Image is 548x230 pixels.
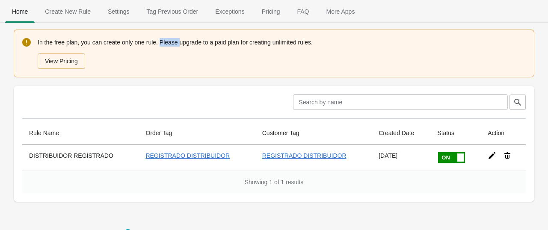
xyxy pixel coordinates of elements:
[5,4,35,19] span: Home
[38,4,98,19] span: Create New Rule
[145,152,230,159] a: REGISTRADO DISTRIBUIDOR
[262,152,347,159] a: REGISTRADO DISTRIBUIDOR
[36,0,99,23] button: Create_New_Rule
[255,122,372,144] th: Customer Tag
[101,4,136,19] span: Settings
[255,4,287,19] span: Pricing
[290,4,316,19] span: FAQ
[293,94,508,110] input: Search by name
[38,53,85,69] button: View Pricing
[140,4,205,19] span: Tag Previous Order
[22,122,139,144] th: Rule Name
[372,144,430,171] td: [DATE]
[319,4,361,19] span: More Apps
[3,0,36,23] button: Home
[38,37,526,70] div: In the free plan, you can create only one rule. Please upgrade to a paid plan for creating unlimi...
[22,171,526,193] div: Showing 1 of 1 results
[22,144,139,171] th: DISTRIBUIDOR REGISTRADO
[139,122,255,144] th: Order Tag
[208,4,251,19] span: Exceptions
[99,0,138,23] button: Settings
[430,122,481,144] th: Status
[481,122,526,144] th: Action
[372,122,430,144] th: Created Date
